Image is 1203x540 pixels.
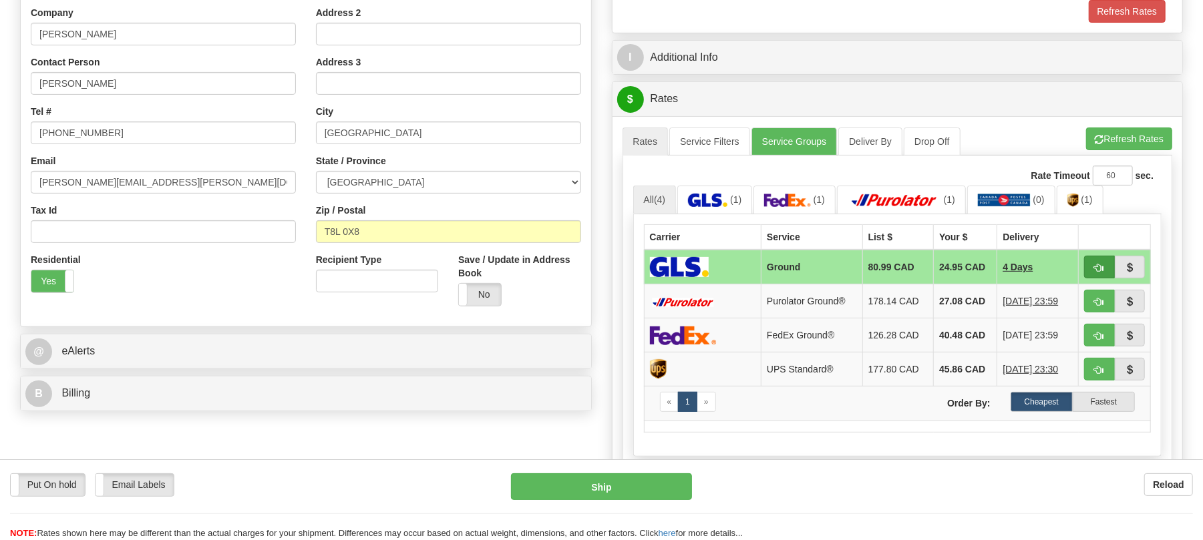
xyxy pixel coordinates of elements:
a: All [633,186,677,214]
label: Order By: [897,392,1000,410]
label: Put On hold [11,474,85,496]
a: 1 [678,392,697,412]
label: Cheapest [1011,392,1073,412]
button: Ship [511,473,691,500]
a: IAdditional Info [617,44,1178,71]
a: @ eAlerts [25,338,586,365]
button: Refresh Rates [1086,127,1172,150]
span: (1) [944,194,955,205]
td: 177.80 CAD [862,352,934,386]
td: Ground [761,250,863,284]
span: (1) [730,194,741,205]
label: No [459,284,501,306]
span: @ [25,338,52,365]
span: $ [617,86,644,113]
label: Rate Timeout [1031,169,1090,182]
label: City [316,105,333,118]
span: (1) [1081,194,1093,205]
span: [DATE] 23:59 [1003,328,1058,342]
img: FedEx Express® [650,326,717,345]
span: NOTE: [10,528,37,538]
label: Tel # [31,105,51,118]
td: Purolator Ground® [761,284,863,318]
label: Zip / Postal [316,204,366,217]
img: UPS [1067,194,1079,207]
span: (1) [814,194,825,205]
span: (0) [1033,194,1045,205]
th: List $ [862,225,934,250]
a: here [659,528,676,538]
span: 4 Days [1003,294,1058,308]
td: 80.99 CAD [862,250,934,284]
img: Purolator [848,194,941,207]
label: Fastest [1073,392,1135,412]
label: Save / Update in Address Book [458,253,580,280]
span: I [617,44,644,71]
td: 126.28 CAD [862,318,934,352]
label: Address 3 [316,55,361,69]
label: Email Labels [96,474,174,496]
a: Service Filters [669,127,750,156]
td: FedEx Ground® [761,318,863,352]
td: 27.08 CAD [934,284,997,318]
label: Email [31,154,55,168]
label: Contact Person [31,55,100,69]
span: 3 Days [1003,362,1058,376]
a: $Rates [617,85,1178,113]
a: Drop Off [904,127,961,156]
td: 45.86 CAD [934,352,997,386]
span: (4) [654,194,665,205]
span: eAlerts [61,345,95,356]
a: B Billing [25,380,586,407]
label: State / Province [316,154,386,168]
th: Carrier [644,225,761,250]
img: Canada Post [978,194,1031,207]
label: sec. [1136,169,1154,182]
td: 40.48 CAD [934,318,997,352]
a: Service Groups [751,127,837,156]
label: Company [31,6,73,19]
img: GLS Canada [650,257,709,277]
label: Recipient Type [316,253,382,266]
th: Your $ [934,225,997,250]
label: Address 2 [316,6,361,19]
span: « [667,397,672,407]
td: UPS Standard® [761,352,863,386]
button: Reload [1144,473,1193,496]
img: Purolator [650,298,717,307]
label: Yes [31,270,73,292]
span: » [704,397,709,407]
img: FedEx Express® [764,194,811,207]
td: 178.14 CAD [862,284,934,318]
span: Billing [61,387,90,398]
label: Tax Id [31,204,57,217]
a: Rates [623,127,669,156]
th: Delivery [997,225,1079,250]
img: UPS [650,359,667,379]
a: Deliver By [838,127,902,156]
td: 24.95 CAD [934,250,997,284]
span: 4 Days [1003,260,1033,274]
span: B [25,380,52,407]
b: Reload [1153,479,1184,490]
th: Service [761,225,863,250]
img: GLS Canada [688,194,727,207]
label: Residential [31,253,81,266]
a: Previous [660,392,679,412]
a: Next [697,392,716,412]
